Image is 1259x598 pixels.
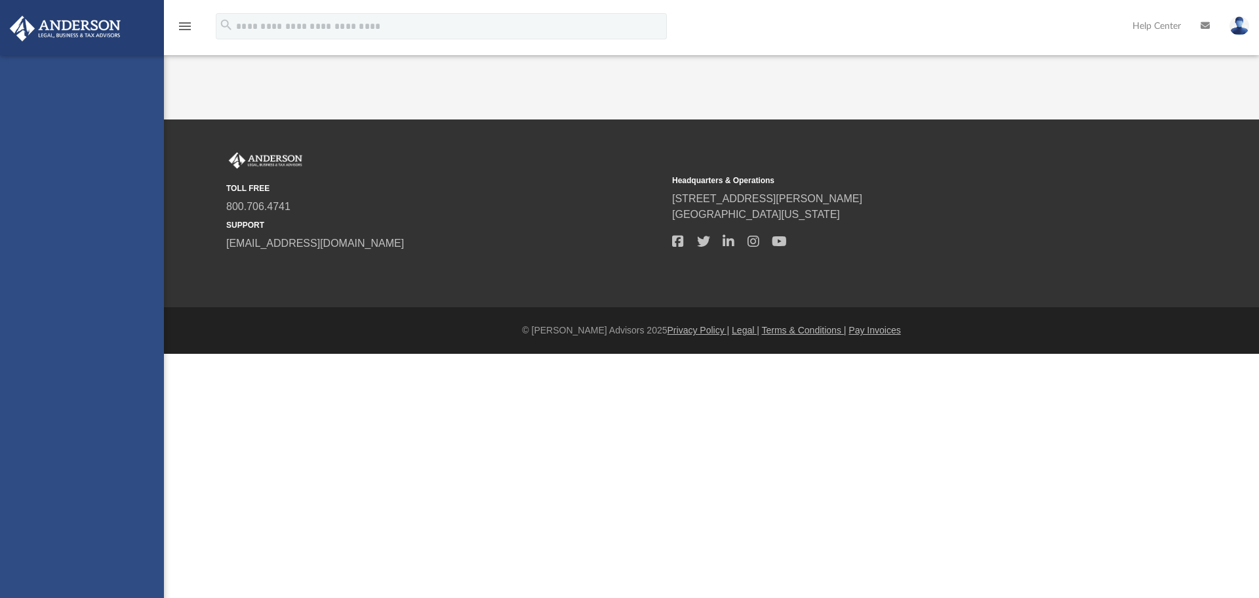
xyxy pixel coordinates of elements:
a: [STREET_ADDRESS][PERSON_NAME] [672,193,862,204]
a: 800.706.4741 [226,201,290,212]
small: SUPPORT [226,219,663,231]
i: search [219,18,233,32]
a: Terms & Conditions | [762,325,847,335]
a: [EMAIL_ADDRESS][DOMAIN_NAME] [226,238,404,249]
a: Privacy Policy | [668,325,730,335]
div: © [PERSON_NAME] Advisors 2025 [164,324,1259,337]
img: Anderson Advisors Platinum Portal [226,152,305,169]
small: TOLL FREE [226,182,663,194]
img: User Pic [1229,16,1249,35]
img: Anderson Advisors Platinum Portal [6,16,125,41]
a: [GEOGRAPHIC_DATA][US_STATE] [672,209,840,220]
i: menu [177,18,193,34]
a: Legal | [732,325,759,335]
small: Headquarters & Operations [672,175,1109,186]
a: Pay Invoices [849,325,900,335]
a: menu [177,25,193,34]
